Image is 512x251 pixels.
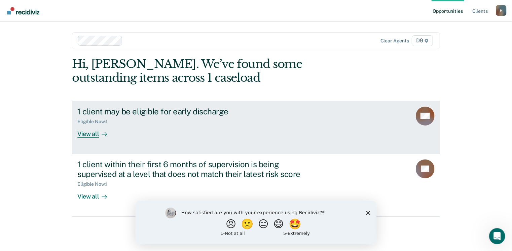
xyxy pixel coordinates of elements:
span: D9 [412,35,433,46]
div: Clear agents [380,38,409,44]
a: 1 client may be eligible for early dischargeEligible Now:1View all [72,101,440,154]
div: Eligible Now : 1 [77,119,113,124]
div: H [496,5,507,16]
div: View all [77,187,115,200]
a: 1 client within their first 6 months of supervision is being supervised at a level that does not ... [72,154,440,217]
button: Profile dropdown button [496,5,507,16]
iframe: Survey by Kim from Recidiviz [136,201,376,244]
img: Recidiviz [7,7,39,14]
div: View all [77,124,115,138]
iframe: Intercom live chat [489,228,505,244]
div: 1 client may be eligible for early discharge [77,107,314,116]
div: 1 client within their first 6 months of supervision is being supervised at a level that does not ... [77,159,314,179]
div: Eligible Now : 1 [77,181,113,187]
div: Hi, [PERSON_NAME]. We’ve found some outstanding items across 1 caseload [72,57,366,85]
